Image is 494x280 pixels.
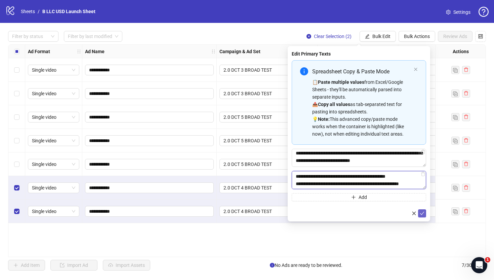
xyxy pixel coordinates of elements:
[28,48,50,55] strong: Ad Format
[451,160,459,168] button: Duplicate
[32,159,75,169] span: Single video
[85,48,105,55] strong: Ad Name
[451,207,459,215] button: Duplicate
[414,67,418,72] button: close
[32,183,75,193] span: Single video
[318,102,350,107] strong: Copy all values
[8,82,25,105] div: Select row 2
[478,34,483,39] span: control
[475,31,486,42] button: Configure table settings
[451,66,459,74] button: Duplicate
[215,45,216,58] div: Resize Ad Name column
[421,172,425,176] span: delete
[292,50,426,58] div: Edit Primary Texts
[412,211,416,216] span: close
[420,211,424,216] span: check
[8,105,25,129] div: Select row 3
[462,261,486,269] span: 7 / 300 items
[451,137,459,145] button: Duplicate
[50,260,97,271] button: Import Ad
[453,8,470,16] span: Settings
[219,48,260,55] strong: Campaign & Ad Set
[451,113,459,121] button: Duplicate
[8,200,25,223] div: Select row 7
[399,31,435,42] button: Bulk Actions
[414,67,418,71] span: close
[223,159,311,169] span: 2.0 DCT 5 BROAD TEST
[485,257,490,262] span: 1
[300,67,308,75] span: info-circle
[211,49,216,54] span: holder
[81,49,86,54] span: holder
[32,112,75,122] span: Single video
[446,10,451,14] span: setting
[38,8,40,15] li: /
[32,89,75,99] span: Single video
[270,263,275,268] span: info-circle
[318,79,364,85] strong: Paste multiple values
[438,31,472,42] button: Review Ads
[223,112,311,122] span: 2.0 DCT 5 BROAD TEST
[453,48,469,55] strong: Actions
[223,89,311,99] span: 2.0 DCT 3 BROAD TEST
[32,136,75,146] span: Single video
[360,31,396,42] button: Bulk Edit
[306,34,311,39] span: close-circle
[314,34,352,39] span: Clear Selection (2)
[318,116,330,122] strong: Note:
[41,8,97,15] a: B LLC USD Launch Sheet
[77,49,81,54] span: holder
[8,45,25,58] div: Select all rows
[471,257,487,273] iframe: Intercom live chat
[223,183,311,193] span: 2.0 DCT 4 BROAD TEST
[8,129,25,152] div: Select row 4
[292,193,426,201] button: Add
[80,45,82,58] div: Resize Ad Format column
[451,184,459,192] button: Duplicate
[270,261,342,269] span: No Ads are ready to be reviewed.
[421,149,425,154] span: delete
[351,195,356,200] span: plus
[216,49,220,54] span: holder
[8,176,25,200] div: Select row 6
[404,34,430,39] span: Bulk Actions
[223,136,311,146] span: 2.0 DCT 5 BROAD TEST
[8,58,25,82] div: Select row 1
[223,65,311,75] span: 2.0 DCT 3 BROAD TEST
[479,7,489,17] span: question-circle
[301,31,357,42] button: Clear Selection (2)
[312,67,411,76] div: Spreadsheet Copy & Paste Mode
[396,45,398,58] div: Resize Assets column
[372,34,390,39] span: Bulk Edit
[19,8,36,15] a: Sheets
[8,260,45,271] button: Add Item
[103,260,150,271] button: Import Assets
[365,34,370,39] span: edit
[223,206,311,216] span: 2.0 DCT 4 BROAD TEST
[359,195,367,200] span: Add
[32,65,75,75] span: Single video
[292,60,426,201] div: Multi-text input container - paste or copy values
[316,45,317,58] div: Resize Campaign & Ad Set column
[312,78,411,138] div: 📋 from Excel/Google Sheets - they'll be automatically parsed into separate inputs. 📤 as tab-separ...
[8,152,25,176] div: Select row 5
[32,206,75,216] span: Single video
[441,7,476,17] a: Settings
[451,90,459,98] button: Duplicate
